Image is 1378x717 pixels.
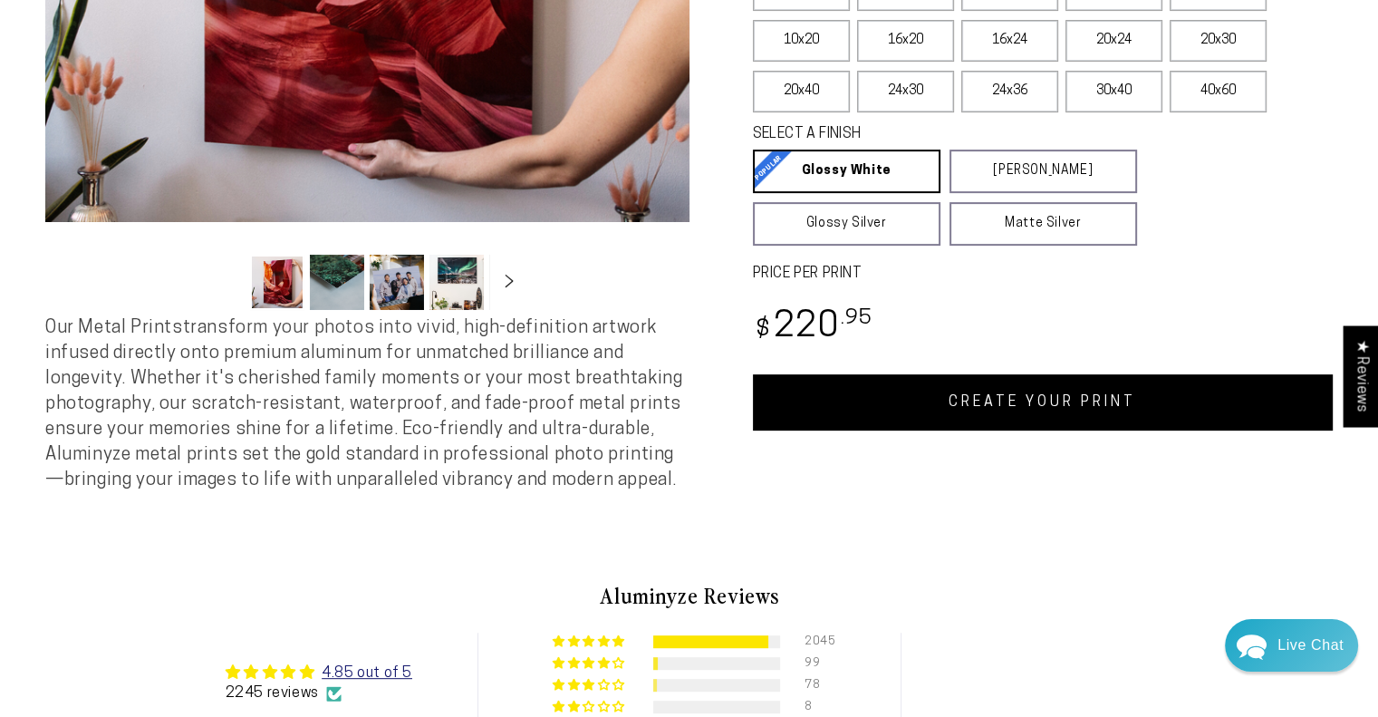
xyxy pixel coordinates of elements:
label: 16x20 [857,20,954,62]
label: 20x40 [753,71,850,112]
a: 4.85 out of 5 [322,666,412,681]
bdi: 220 [753,310,873,345]
div: Average rating is 4.85 stars [225,662,411,683]
a: Matte Silver [949,202,1137,246]
a: [PERSON_NAME] [949,150,1137,193]
label: 10x20 [753,20,850,62]
div: 2045 [805,635,826,648]
span: Our Metal Prints transform your photos into vivid, high-definition artwork infused directly onto ... [45,319,682,489]
span: $ [756,318,771,343]
button: Load image 2 in gallery view [310,255,364,310]
div: 4% (99) reviews with 4 star rating [553,657,628,671]
div: 91% (2045) reviews with 5 star rating [553,635,628,649]
div: 8 [805,701,826,713]
button: Load image 3 in gallery view [370,255,424,310]
div: 2245 reviews [225,683,411,703]
label: PRICE PER PRINT [753,264,1334,285]
img: Verified Checkmark [326,686,342,702]
sup: .95 [841,308,873,329]
button: Slide right [489,263,529,303]
a: Glossy Silver [753,202,940,246]
label: 16x24 [961,20,1058,62]
label: 20x24 [1065,20,1162,62]
div: 99 [805,657,826,670]
label: 40x60 [1170,71,1267,112]
button: Load image 4 in gallery view [429,255,484,310]
div: 3% (78) reviews with 3 star rating [553,679,628,693]
label: 24x36 [961,71,1058,112]
label: 20x30 [1170,20,1267,62]
div: Chat widget toggle [1225,619,1358,672]
label: 30x40 [1065,71,1162,112]
div: Click to open Judge.me floating reviews tab [1344,325,1378,426]
a: CREATE YOUR PRINT [753,374,1334,431]
label: 24x30 [857,71,954,112]
div: 78 [805,679,826,692]
button: Load image 1 in gallery view [250,255,304,310]
div: Contact Us Directly [1277,619,1344,672]
legend: SELECT A FINISH [753,124,1094,145]
h2: Aluminyze Reviews [160,580,1219,611]
div: 0% (8) reviews with 2 star rating [553,701,628,714]
button: Slide left [205,263,245,303]
a: Glossy White [753,150,940,193]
